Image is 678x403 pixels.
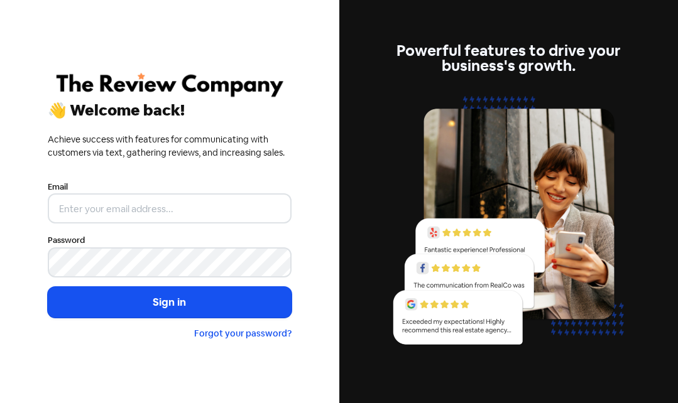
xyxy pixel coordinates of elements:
div: 👋 Welcome back! [48,103,292,118]
label: Password [48,234,85,247]
a: Forgot your password? [194,328,292,339]
img: reviews [386,89,630,359]
input: Enter your email address... [48,193,292,223]
div: Achieve success with features for communicating with customers via text, gathering reviews, and i... [48,133,292,159]
div: Powerful features to drive your business's growth. [386,43,630,73]
button: Sign in [48,287,292,318]
label: Email [48,181,68,193]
